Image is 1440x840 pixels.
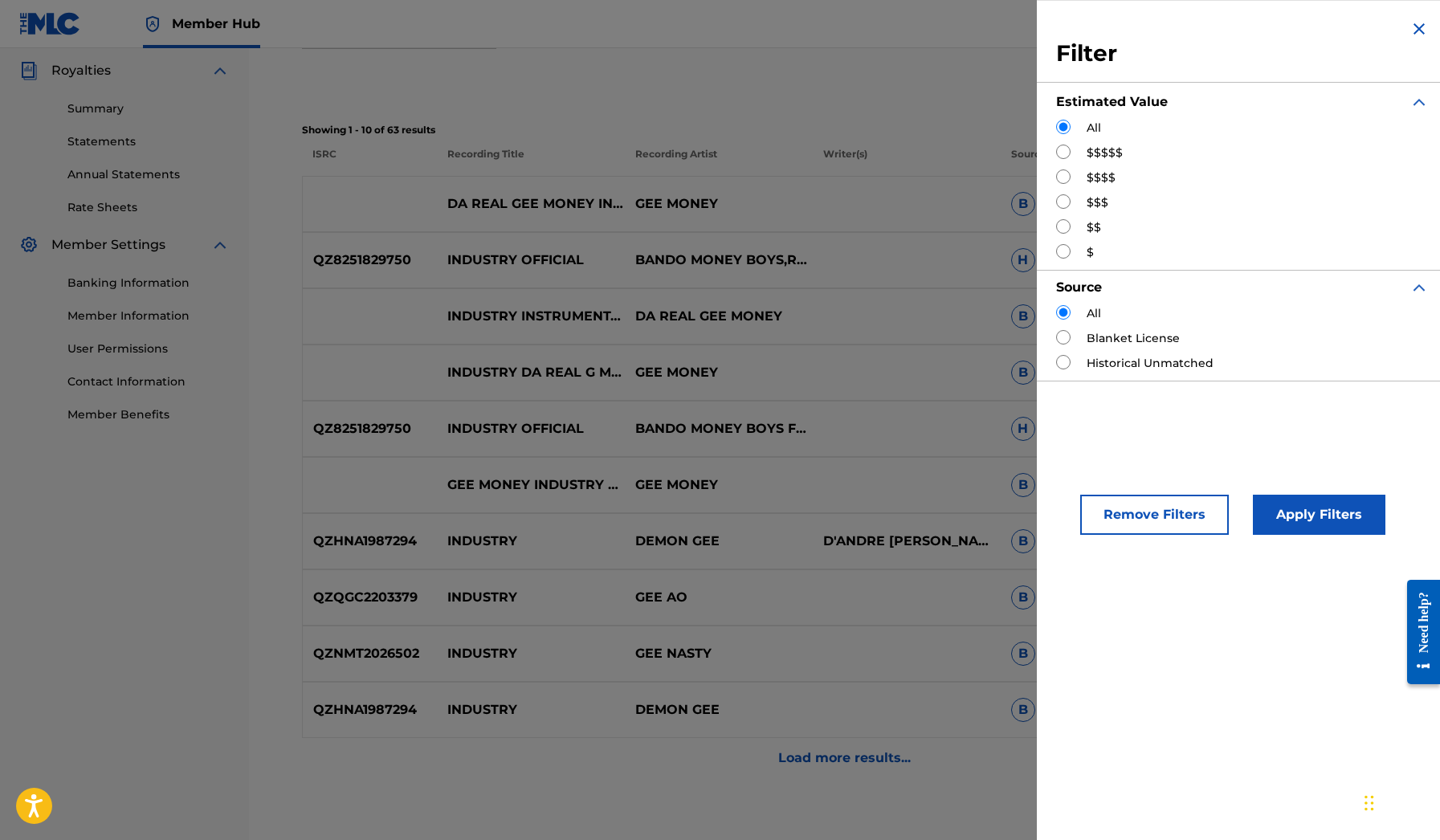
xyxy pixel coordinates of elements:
[172,14,260,33] span: Member Hub
[625,532,813,551] p: DEMON GEE
[303,251,438,270] p: QZ8251829750
[210,235,230,255] img: expand
[67,166,230,183] a: Annual Statements
[51,235,165,255] span: Member Settings
[1080,495,1229,535] button: Remove Filters
[625,588,813,607] p: GEE AO
[1087,355,1214,372] label: Historical Unmatched
[1395,565,1440,698] iframe: Resource Center
[625,147,813,176] p: Recording Artist
[1011,529,1035,553] span: B
[625,475,813,495] p: GEE MONEY
[1011,147,1046,176] p: Source
[437,475,625,495] p: GEE MONEY INDUSTRY NBA YOUNGBOY RESPONSE OFFICIAL VIDEO
[625,419,813,438] p: BANDO MONEY BOYS FEATURING REAL [PERSON_NAME]
[437,532,625,551] p: INDUSTRY
[625,251,813,270] p: BANDO MONEY BOYS,REAL GEE MONEY
[303,419,438,438] p: QZ8251829750
[1011,473,1035,497] span: B
[1409,92,1429,112] img: expand
[1056,39,1429,68] h3: Filter
[303,532,438,551] p: QZHNA1987294
[19,12,81,35] img: MLC Logo
[67,199,230,216] a: Rate Sheets
[1087,244,1094,261] label: $
[437,307,625,326] p: INDUSTRY INSTRUMENTAL
[1011,417,1035,441] span: H
[437,194,625,214] p: DA REAL GEE MONEY INDUSTRY
[1409,19,1429,39] img: close
[303,700,438,720] p: QZHNA1987294
[210,61,230,80] img: expand
[437,419,625,438] p: INDUSTRY OFFICIAL
[1087,330,1180,347] label: Blanket License
[1056,94,1168,109] strong: Estimated Value
[625,644,813,663] p: GEE NASTY
[67,406,230,423] a: Member Benefits
[51,61,111,80] span: Royalties
[67,100,230,117] a: Summary
[1087,305,1101,322] label: All
[302,123,1388,137] p: Showing 1 - 10 of 63 results
[67,133,230,150] a: Statements
[1011,361,1035,385] span: B
[625,194,813,214] p: GEE MONEY
[813,147,1001,176] p: Writer(s)
[67,340,230,357] a: User Permissions
[436,147,624,176] p: Recording Title
[1056,279,1102,295] strong: Source
[1087,120,1101,137] label: All
[19,235,39,255] img: Member Settings
[1360,763,1440,840] iframe: Chat Widget
[1087,145,1123,161] label: $$$$$
[67,275,230,292] a: Banking Information
[302,147,437,176] p: ISRC
[625,700,813,720] p: DEMON GEE
[1011,642,1035,666] span: B
[1409,278,1429,297] img: expand
[625,363,813,382] p: GEE MONEY
[813,532,1001,551] p: D'ANDRE [PERSON_NAME]
[303,588,438,607] p: QZQGC2203379
[67,308,230,324] a: Member Information
[143,14,162,34] img: Top Rightsholder
[437,363,625,382] p: INDUSTRY DA REAL G MONEY BASS BOOSTED
[1253,495,1385,535] button: Apply Filters
[1365,779,1374,827] div: Drag
[437,588,625,607] p: INDUSTRY
[1087,219,1101,236] label: $$
[303,644,438,663] p: QZNMT2026502
[1011,192,1035,216] span: B
[1087,194,1108,211] label: $$$
[1011,698,1035,722] span: B
[778,748,911,768] p: Load more results...
[1011,585,1035,610] span: B
[437,700,625,720] p: INDUSTRY
[1087,169,1116,186] label: $$$$
[67,373,230,390] a: Contact Information
[437,251,625,270] p: INDUSTRY OFFICIAL
[1011,248,1035,272] span: H
[625,307,813,326] p: DA REAL GEE MONEY
[1011,304,1035,328] span: B
[19,61,39,80] img: Royalties
[437,644,625,663] p: INDUSTRY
